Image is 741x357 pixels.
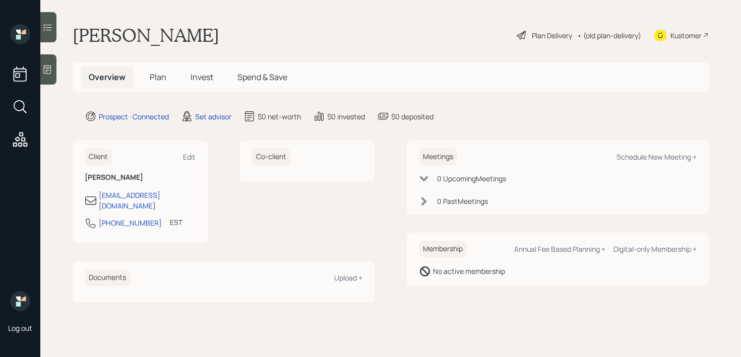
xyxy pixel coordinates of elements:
[514,244,605,254] div: Annual Fee Based Planning +
[99,190,196,211] div: [EMAIL_ADDRESS][DOMAIN_NAME]
[437,196,488,206] div: 0 Past Meeting s
[670,30,702,41] div: Kustomer
[73,24,219,46] h1: [PERSON_NAME]
[327,111,365,122] div: $0 invested
[85,173,196,182] h6: [PERSON_NAME]
[195,111,231,122] div: Set advisor
[419,241,467,257] h6: Membership
[419,149,457,165] h6: Meetings
[8,323,32,333] div: Log out
[616,152,697,162] div: Schedule New Meeting +
[437,173,506,184] div: 0 Upcoming Meeting s
[334,273,362,282] div: Upload +
[183,152,196,162] div: Edit
[191,72,213,83] span: Invest
[252,149,290,165] h6: Co-client
[577,30,641,41] div: • (old plan-delivery)
[150,72,166,83] span: Plan
[613,244,697,254] div: Digital-only Membership +
[85,269,130,286] h6: Documents
[258,111,301,122] div: $0 net-worth
[99,111,169,122] div: Prospect · Connected
[433,266,505,276] div: No active membership
[391,111,434,122] div: $0 deposited
[89,72,126,83] span: Overview
[170,217,182,228] div: EST
[85,149,112,165] h6: Client
[532,30,572,41] div: Plan Delivery
[10,291,30,311] img: retirable_logo.png
[99,218,162,228] div: [PHONE_NUMBER]
[237,72,287,83] span: Spend & Save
